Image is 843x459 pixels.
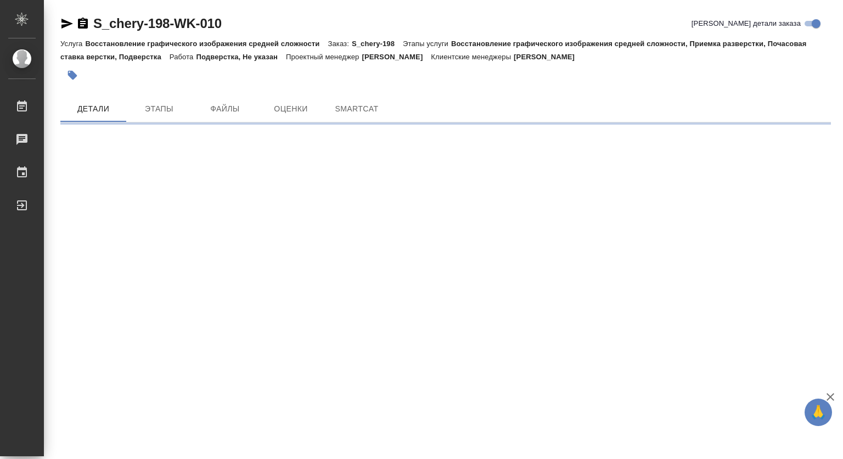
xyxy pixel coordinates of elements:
button: Добавить тэг [60,63,85,87]
a: S_chery-198-WK-010 [93,16,222,31]
span: [PERSON_NAME] детали заказа [692,18,801,29]
span: Оценки [265,102,317,116]
span: Детали [67,102,120,116]
button: 🙏 [805,399,832,426]
button: Скопировать ссылку для ЯМессенджера [60,17,74,30]
span: Файлы [199,102,251,116]
p: Проектный менеджер [286,53,362,61]
p: [PERSON_NAME] [362,53,431,61]
span: 🙏 [809,401,828,424]
span: Этапы [133,102,186,116]
p: [PERSON_NAME] [514,53,583,61]
span: SmartCat [330,102,383,116]
p: Этапы услуги [403,40,451,48]
p: Работа [170,53,196,61]
p: Заказ: [328,40,351,48]
p: S_chery-198 [352,40,403,48]
p: Клиентские менеджеры [431,53,514,61]
p: Восстановление графического изображения средней сложности [85,40,328,48]
p: Услуга [60,40,85,48]
button: Скопировать ссылку [76,17,89,30]
p: Подверстка, Не указан [196,53,286,61]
